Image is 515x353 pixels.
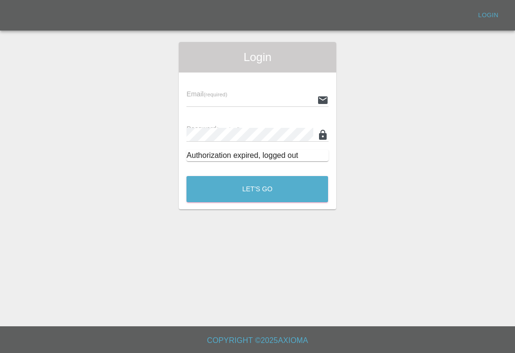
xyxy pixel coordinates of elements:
span: Email [186,90,227,98]
h6: Copyright © 2025 Axioma [8,334,507,347]
a: Login [473,8,504,23]
div: Authorization expired, logged out [186,150,328,161]
button: Let's Go [186,176,328,202]
small: (required) [204,92,227,97]
span: Password [186,125,240,133]
span: Login [186,50,328,65]
small: (required) [216,126,240,132]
